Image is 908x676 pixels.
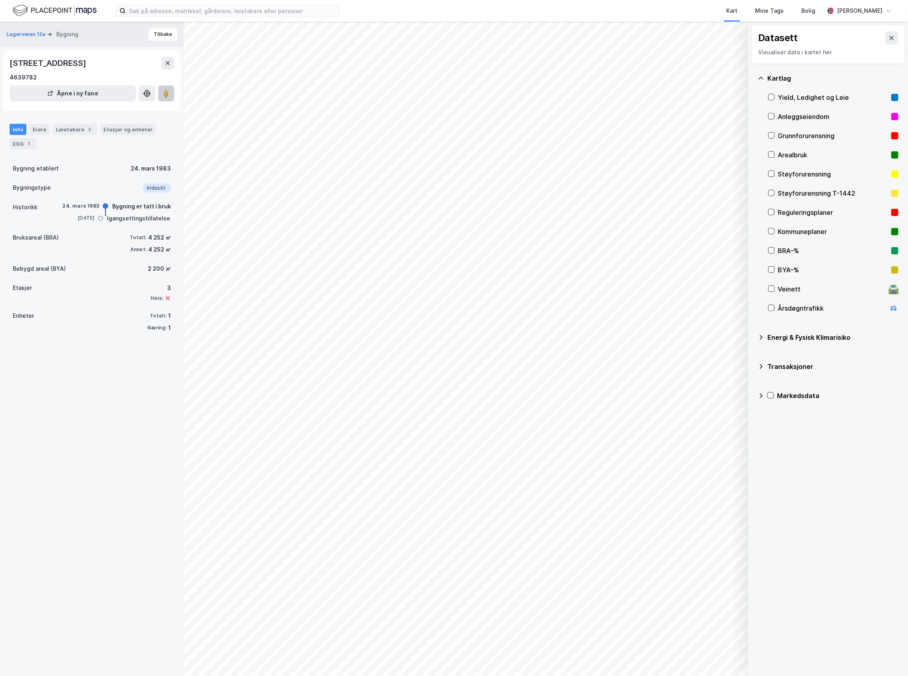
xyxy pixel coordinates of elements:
[726,6,737,16] div: Kart
[56,30,78,39] div: Bygning
[10,138,36,149] div: ESG
[10,124,26,135] div: Info
[150,313,167,319] div: Totalt:
[778,112,888,121] div: Anleggseiendom
[778,284,886,294] div: Veinett
[778,303,886,313] div: Årsdøgntrafikk
[758,48,898,57] div: Visualiser data i kartet her.
[868,638,908,676] div: Kontrollprogram for chat
[778,188,888,198] div: Støyforurensning T-1442
[801,6,815,16] div: Bolig
[778,150,888,160] div: Arealbruk
[148,264,171,274] div: 2 200 ㎡
[778,208,888,217] div: Reguleringsplaner
[758,32,798,44] div: Datasett
[151,295,163,301] div: Heis:
[112,202,171,211] div: Bygning er tatt i bruk
[148,245,171,254] div: 4 252 ㎡
[777,391,898,400] div: Markedsdata
[103,126,153,133] div: Etasjer og enheter
[13,183,51,192] div: Bygningstype
[6,30,47,38] button: Lagerveien 12a
[10,73,37,82] div: 4639782
[778,131,888,141] div: Grunnforurensning
[13,283,32,293] div: Etasjer
[62,214,94,222] div: [DATE]
[131,164,171,173] div: 24. mars 1983
[148,233,171,242] div: 4 252 ㎡
[778,227,888,236] div: Kommuneplaner
[837,6,882,16] div: [PERSON_NAME]
[767,333,898,342] div: Energi & Fysisk Klimarisiko
[168,311,171,321] div: 1
[30,124,50,135] div: Eiere
[107,214,170,223] div: Igangsettingstillatelse
[13,202,38,212] div: Historikk
[151,283,171,293] div: 3
[25,140,33,148] div: 1
[13,233,59,242] div: Bruksareal (BRA)
[130,234,147,241] div: Totalt:
[13,311,34,321] div: Enheter
[126,5,339,17] input: Søk på adresse, matrikkel, gårdeiere, leietakere eller personer
[778,265,888,275] div: BYA–%
[888,284,899,294] div: 🛣️
[13,164,59,173] div: Bygning etablert
[149,28,177,41] button: Tilbake
[778,169,888,179] div: Støyforurensning
[10,57,88,69] div: [STREET_ADDRESS]
[147,325,167,331] div: Næring:
[767,73,898,83] div: Kartlag
[13,4,97,18] img: logo.f888ab2527a4732fd821a326f86c7f29.svg
[168,323,171,333] div: 1
[755,6,784,16] div: Mine Tags
[778,246,888,256] div: BRA–%
[86,125,94,133] div: 2
[868,638,908,676] iframe: Chat Widget
[13,264,66,274] div: Bebygd areal (BYA)
[62,202,99,210] div: 24. mars 1983
[778,93,888,102] div: Yield, Ledighet og Leie
[53,124,97,135] div: Leietakere
[10,85,136,101] button: Åpne i ny fane
[130,246,147,253] div: Annet:
[767,362,898,371] div: Transaksjoner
